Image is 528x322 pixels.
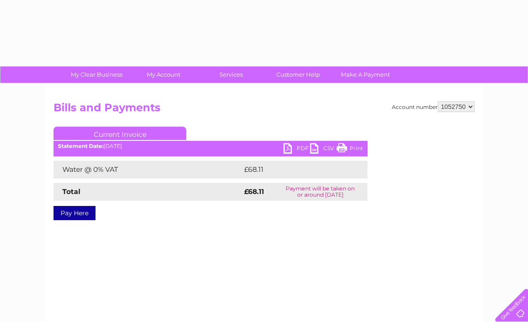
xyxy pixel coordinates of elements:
[242,161,348,178] td: £68.11
[60,66,133,83] a: My Clear Business
[54,143,367,149] div: [DATE]
[54,206,96,220] a: Pay Here
[262,66,335,83] a: Customer Help
[273,183,367,201] td: Payment will be taken on or around [DATE]
[329,66,402,83] a: Make A Payment
[62,187,80,196] strong: Total
[195,66,268,83] a: Services
[54,127,186,140] a: Current Invoice
[244,187,264,196] strong: £68.11
[283,143,310,156] a: PDF
[337,143,363,156] a: Print
[54,161,242,178] td: Water @ 0% VAT
[310,143,337,156] a: CSV
[127,66,200,83] a: My Account
[58,143,103,149] b: Statement Date:
[392,101,474,112] div: Account number
[54,101,474,118] h2: Bills and Payments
